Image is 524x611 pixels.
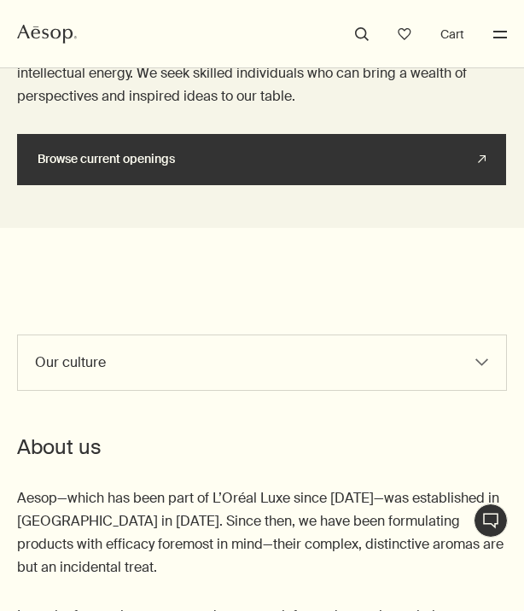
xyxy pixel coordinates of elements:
button: Cart [436,24,469,44]
select: sub-navigation [17,335,507,391]
a: Aesop [13,20,81,48]
button: Menu [489,23,511,45]
p: Aesop—which has been part of L’Oréal Luxe since [DATE]—was established in [GEOGRAPHIC_DATA] in [D... [17,486,507,579]
svg: Aesop [17,25,77,44]
h2: About us [17,434,507,461]
a: Browse current openings [17,134,506,185]
p: Aesop workplaces are distinguished by a rare blend of courtesy, cordiality and intellectual energ... [17,38,507,108]
a: Open cabinet [393,23,416,45]
button: Open search [351,23,373,45]
button: Live Assistance [474,503,508,538]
